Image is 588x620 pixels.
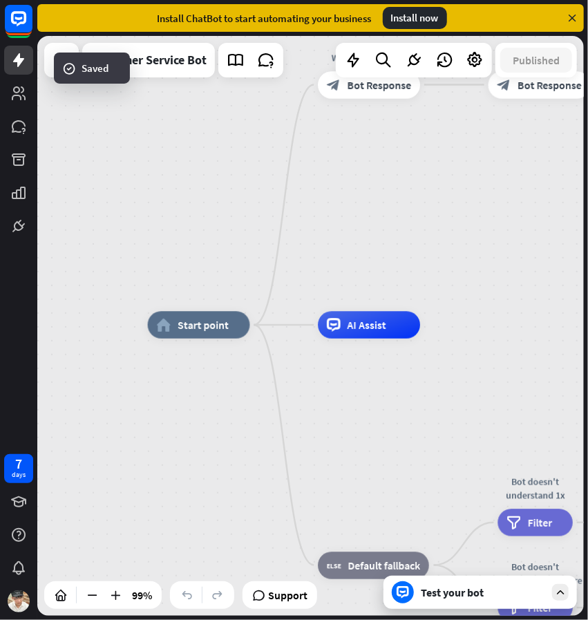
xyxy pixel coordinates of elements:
span: Saved [82,61,108,75]
span: Filter [528,601,553,615]
i: filter [506,516,521,529]
button: Published [500,48,572,73]
span: Default fallback [348,558,421,572]
button: Open LiveChat chat widget [11,6,53,47]
a: 7 days [4,454,33,483]
span: AI Assist [348,318,386,332]
span: Bot Response [348,78,412,92]
div: Bot doesn't understand 2x or more [488,560,583,587]
div: Install now [383,7,447,29]
span: Bot Response [518,78,582,92]
div: 99% [128,584,156,606]
div: days [12,470,26,480]
i: success [60,59,79,77]
span: Support [268,584,307,606]
i: block_bot_response [327,78,341,92]
div: Test your bot [421,585,545,599]
div: Bot doesn't understand 1x [488,475,583,502]
span: Start point [178,318,229,332]
i: block_fallback [327,558,341,572]
span: Filter [528,516,553,529]
div: Install ChatBot to start automating your business [158,12,372,25]
i: filter [506,601,521,615]
div: Customer Service Bot [91,43,207,77]
i: home_2 [156,318,171,332]
div: 7 [15,458,22,470]
i: block_bot_response [497,78,511,92]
